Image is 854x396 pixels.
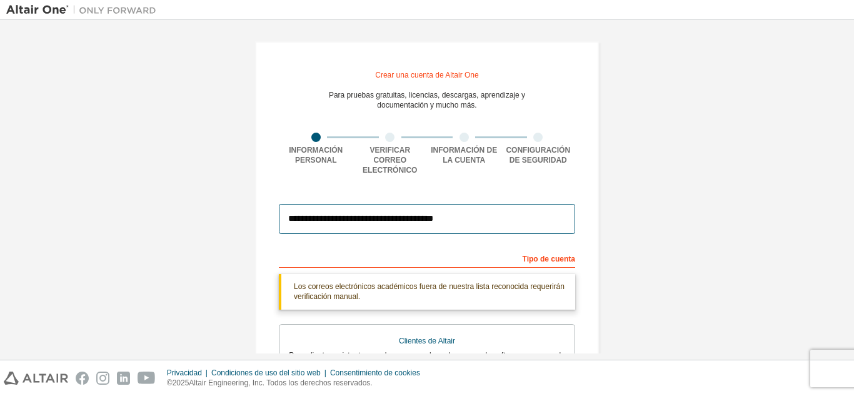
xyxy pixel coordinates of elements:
[431,146,497,165] font: Información de la cuenta
[523,255,575,263] font: Tipo de cuenta
[211,368,321,377] font: Condiciones de uso del sitio web
[294,282,565,301] font: Los correos electrónicos académicos fuera de nuestra lista reconocida requerirán verificación man...
[329,91,525,99] font: Para pruebas gratuitas, licencias, descargas, aprendizaje y
[363,146,417,175] font: Verificar correo electrónico
[377,101,476,109] font: documentación y mucho más.
[330,368,420,377] font: Consentimiento de cookies
[76,372,89,385] img: facebook.svg
[167,368,202,377] font: Privacidad
[289,146,343,165] font: Información personal
[375,71,478,79] font: Crear una cuenta de Altair One
[138,372,156,385] img: youtube.svg
[167,378,173,387] font: ©
[6,4,163,16] img: Altair Uno
[189,378,372,387] font: Altair Engineering, Inc. Todos los derechos reservados.
[399,337,455,345] font: Clientes de Altair
[4,372,68,385] img: altair_logo.svg
[173,378,189,387] font: 2025
[506,146,570,165] font: Configuración de seguridad
[117,372,130,385] img: linkedin.svg
[96,372,109,385] img: instagram.svg
[289,351,565,370] font: Para clientes existentes que buscan acceder a descargas de software, recursos de HPC, comunidad, ...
